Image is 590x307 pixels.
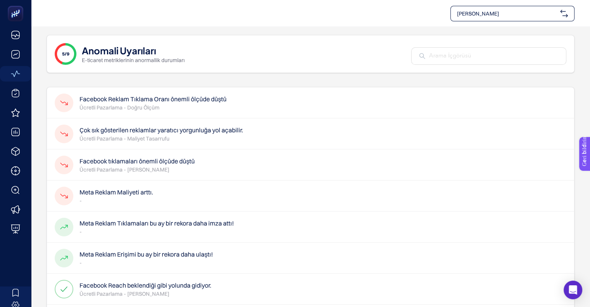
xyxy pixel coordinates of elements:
font: Çok sık gösterilen reklamlar yaratıcı yorgunluğa yol açabilir. [80,126,243,134]
font: - [80,228,82,235]
font: Meta Reklam Erişimi bu ay bir rekora daha ulaştı! [80,250,213,258]
font: [PERSON_NAME] [457,10,499,17]
font: 5/9 [62,51,69,57]
font: Ücretli Pazarlama - [PERSON_NAME] [80,290,170,297]
font: Ücretli Pazarlama - Doğru Ölçüm [80,104,159,111]
font: Ücretli Pazarlama - Maliyet Tasarrufu [80,135,170,142]
img: Arama İçgörüsü [419,53,425,59]
font: Facebook Reklam Tıklama Oranı önemli ölçüde düştü [80,95,227,103]
input: Arama İçgörüsü [429,52,558,61]
font: Facebook Reach beklendiği gibi yolunda gidiyor. [80,281,211,289]
div: Intercom Messenger'ı açın [564,281,582,299]
font: - [80,197,82,204]
font: - [80,259,82,266]
font: Ücretli Pazarlama - [PERSON_NAME] [80,166,170,173]
font: Geri bildirim [5,2,36,8]
font: Meta Reklam Maliyeti arttı. [80,188,153,196]
font: Facebook tıklamaları önemli ölçüde düştü [80,157,195,165]
img: svg%3e [560,10,568,17]
font: E-ticaret metriklerinin anormallik durumları [82,57,185,64]
font: Anomali Uyarıları [82,42,156,58]
font: Meta Reklam Tıklamaları bu ay bir rekora daha imza attı! [80,219,234,227]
